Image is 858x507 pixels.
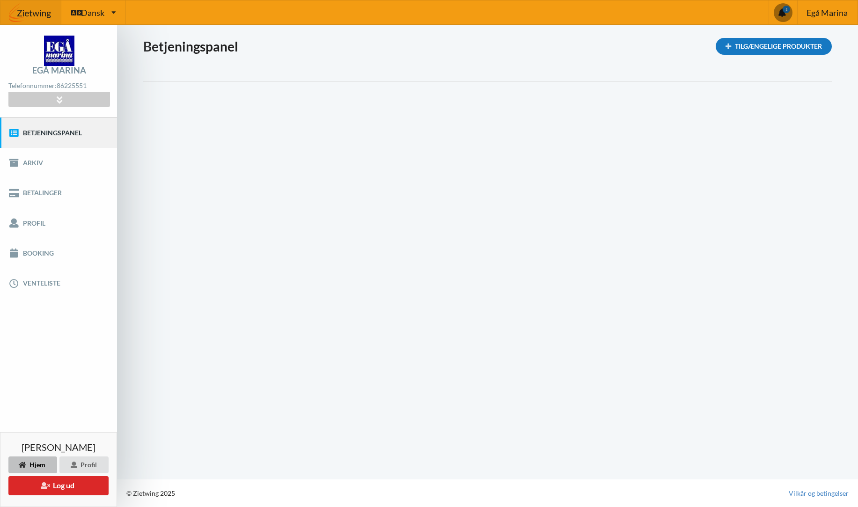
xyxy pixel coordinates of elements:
div: Hjem [8,456,57,473]
span: [PERSON_NAME] [22,442,95,452]
button: Log ud [8,476,109,495]
div: Tilgængelige Produkter [716,38,832,55]
span: Egå Marina [807,8,848,17]
span: Dansk [81,8,104,17]
div: Profil [59,456,109,473]
h1: Betjeningspanel [143,38,832,55]
img: logo [44,36,74,66]
strong: 86225551 [57,81,87,89]
div: Egå Marina [32,66,86,74]
div: Telefonnummer: [8,80,110,92]
a: Vilkår og betingelser [789,489,849,498]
